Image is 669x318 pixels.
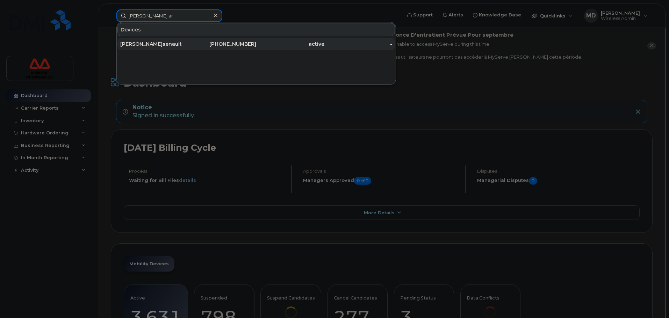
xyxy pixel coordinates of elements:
[188,40,257,47] div: [PHONE_NUMBER]
[117,23,395,36] div: Devices
[324,40,393,47] div: -
[117,38,395,50] a: [PERSON_NAME]senault[PHONE_NUMBER]active-
[120,41,163,47] span: [PERSON_NAME]
[256,40,324,47] div: active
[120,40,188,47] div: senault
